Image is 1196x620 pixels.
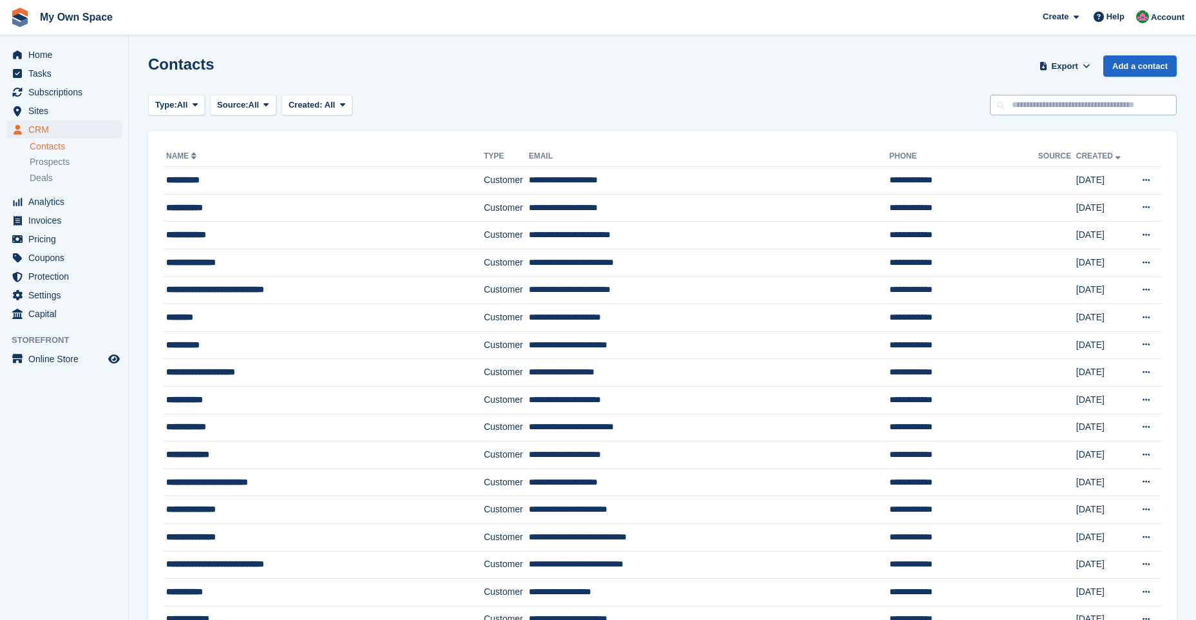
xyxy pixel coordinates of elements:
td: Customer [484,359,529,387]
a: Prospects [30,155,122,169]
span: Online Store [28,350,106,368]
td: Customer [484,523,529,551]
span: All [325,100,336,110]
td: [DATE] [1076,496,1130,524]
td: Customer [484,441,529,469]
td: Customer [484,496,529,524]
a: Created [1076,151,1123,160]
a: menu [6,211,122,229]
a: menu [6,230,122,248]
td: [DATE] [1076,579,1130,606]
td: Customer [484,469,529,496]
td: [DATE] [1076,441,1130,469]
td: [DATE] [1076,359,1130,387]
a: Name [166,151,199,160]
td: [DATE] [1076,249,1130,276]
a: menu [6,64,122,82]
a: My Own Space [35,6,118,28]
span: Create [1043,10,1068,23]
span: Settings [28,286,106,304]
a: menu [6,83,122,101]
span: Capital [28,305,106,323]
span: Source: [217,99,248,111]
span: CRM [28,121,106,139]
span: Subscriptions [28,83,106,101]
a: Add a contact [1103,55,1177,77]
td: [DATE] [1076,386,1130,414]
span: Pricing [28,230,106,248]
td: [DATE] [1076,167,1130,195]
td: Customer [484,249,529,276]
td: [DATE] [1076,276,1130,304]
a: menu [6,249,122,267]
td: Customer [484,222,529,249]
td: Customer [484,414,529,441]
span: All [177,99,188,111]
th: Email [529,146,889,167]
span: Sites [28,102,106,120]
span: Help [1106,10,1125,23]
span: Home [28,46,106,64]
td: [DATE] [1076,222,1130,249]
button: Created: All [281,95,352,116]
button: Type: All [148,95,205,116]
img: Lucy Parry [1136,10,1149,23]
th: Source [1038,146,1076,167]
a: Contacts [30,140,122,153]
th: Phone [889,146,1038,167]
span: Tasks [28,64,106,82]
td: [DATE] [1076,331,1130,359]
td: Customer [484,331,529,359]
span: Export [1052,60,1078,73]
span: Deals [30,172,53,184]
td: Customer [484,579,529,606]
a: menu [6,193,122,211]
span: Analytics [28,193,106,211]
a: menu [6,305,122,323]
td: [DATE] [1076,469,1130,496]
span: Created: [289,100,323,110]
a: menu [6,286,122,304]
td: Customer [484,304,529,332]
a: menu [6,46,122,64]
td: [DATE] [1076,194,1130,222]
span: Prospects [30,156,70,168]
a: menu [6,267,122,286]
td: [DATE] [1076,414,1130,441]
img: stora-icon-8386f47178a22dfd0bd8f6a31ec36ba5ce8667c1dd55bd0f319d3a0aa187defe.svg [10,8,30,27]
span: Type: [155,99,177,111]
a: menu [6,350,122,368]
a: Preview store [106,351,122,367]
button: Source: All [210,95,276,116]
span: Account [1151,11,1184,24]
td: Customer [484,194,529,222]
td: Customer [484,276,529,304]
td: Customer [484,551,529,579]
td: Customer [484,167,529,195]
td: [DATE] [1076,523,1130,551]
span: Coupons [28,249,106,267]
span: Protection [28,267,106,286]
td: [DATE] [1076,304,1130,332]
a: Deals [30,171,122,185]
span: Storefront [12,334,128,347]
span: Invoices [28,211,106,229]
h1: Contacts [148,55,214,73]
td: [DATE] [1076,551,1130,579]
span: All [249,99,260,111]
th: Type [484,146,529,167]
td: Customer [484,386,529,414]
button: Export [1036,55,1093,77]
a: menu [6,102,122,120]
a: menu [6,121,122,139]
